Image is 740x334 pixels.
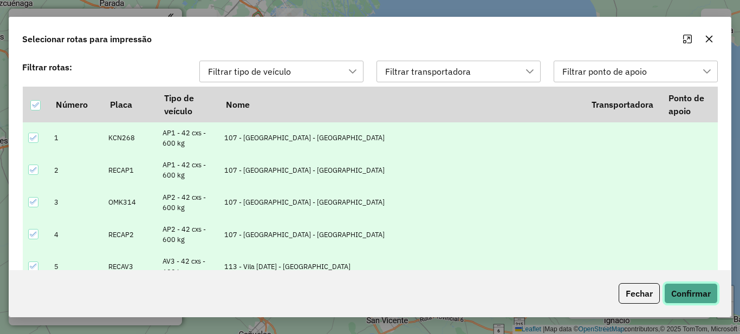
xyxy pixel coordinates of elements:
[157,251,218,283] td: AV3 - 42 cxs - 600 kg
[102,251,157,283] td: RECAV3
[218,87,585,122] th: Nome
[48,154,102,186] td: 2
[661,87,717,122] th: Ponto de apoio
[48,122,102,154] td: 1
[102,218,157,250] td: RECAP2
[218,186,585,218] td: 107 - [GEOGRAPHIC_DATA] - [GEOGRAPHIC_DATA]
[204,61,295,82] div: Filtrar tipo de veículo
[619,283,660,304] button: Fechar
[218,218,585,250] td: 107 - [GEOGRAPHIC_DATA] - [GEOGRAPHIC_DATA]
[218,122,585,154] td: 107 - [GEOGRAPHIC_DATA] - [GEOGRAPHIC_DATA]
[585,87,661,122] th: Transportadora
[218,251,585,283] td: 113 - Vila [DATE] - [GEOGRAPHIC_DATA]
[48,87,102,122] th: Número
[157,218,218,250] td: AP2 - 42 cxs - 600 kg
[48,186,102,218] td: 3
[664,283,718,304] button: Confirmar
[102,186,157,218] td: OMK314
[157,87,218,122] th: Tipo de veículo
[48,218,102,250] td: 4
[22,32,152,45] span: Selecionar rotas para impressão
[381,61,475,82] div: Filtrar transportadora
[102,154,157,186] td: RECAP1
[218,154,585,186] td: 107 - [GEOGRAPHIC_DATA] - [GEOGRAPHIC_DATA]
[157,154,218,186] td: AP1 - 42 cxs - 600 kg
[157,122,218,154] td: AP1 - 42 cxs - 600 kg
[102,87,157,122] th: Placa
[48,251,102,283] td: 5
[679,30,696,48] button: Maximize
[559,61,651,82] div: Filtrar ponto de apoio
[22,62,72,73] strong: Filtrar rotas:
[157,186,218,218] td: AP2 - 42 cxs - 600 kg
[102,122,157,154] td: KCN268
